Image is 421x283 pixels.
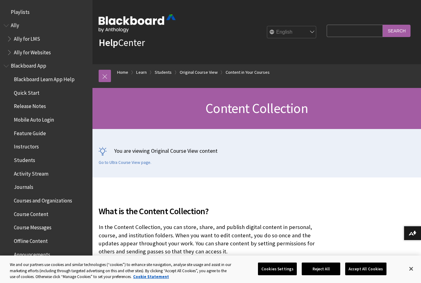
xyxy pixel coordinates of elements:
[14,195,72,204] span: Courses and Organizations
[99,160,151,165] a: Go to Ultra Course View page.
[180,69,218,76] a: Original Course View
[4,20,89,58] nav: Book outline for Anthology Ally Help
[14,209,48,217] span: Course Content
[99,36,145,49] a: HelpCenter
[404,262,418,276] button: Close
[14,249,50,258] span: Announcements
[11,61,46,69] span: Blackboard App
[14,142,39,150] span: Instructors
[258,262,297,275] button: Cookies Settings
[345,262,386,275] button: Accept All Cookies
[99,147,415,155] p: You are viewing Original Course View content
[14,74,75,82] span: Blackboard Learn App Help
[14,47,51,56] span: Ally for Websites
[267,26,317,39] select: Site Language Selector
[14,128,46,136] span: Feature Guide
[226,69,270,76] a: Content in Your Courses
[99,36,118,49] strong: Help
[136,69,147,76] a: Learn
[133,274,169,279] a: More information about your privacy, opens in a new tab
[14,34,40,42] span: Ally for LMS
[99,205,324,218] span: What is the Content Collection?
[14,169,48,177] span: Activity Stream
[11,7,30,15] span: Playlists
[4,7,89,17] nav: Book outline for Playlists
[99,223,324,256] p: In the Content Collection, you can store, share, and publish digital content in personal, course,...
[14,88,39,96] span: Quick Start
[14,101,46,110] span: Release Notes
[302,262,340,275] button: Reject All
[383,25,411,37] input: Search
[14,236,48,244] span: Offline Content
[117,69,128,76] a: Home
[206,100,308,117] span: Content Collection
[14,114,54,123] span: Mobile Auto Login
[99,15,176,32] img: Blackboard by Anthology
[14,182,33,190] span: Journals
[155,69,172,76] a: Students
[11,20,19,29] span: Ally
[14,223,51,231] span: Course Messages
[14,155,35,163] span: Students
[10,262,231,280] div: We and our partners use cookies and similar technologies (“cookies”) to enhance site navigation, ...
